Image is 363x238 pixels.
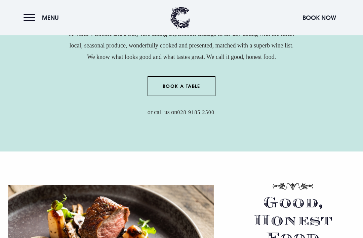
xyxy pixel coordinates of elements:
a: Book a Table [148,76,216,96]
button: Book Now [299,10,339,25]
a: 028 9185 2500 [177,109,214,116]
p: A warm welcome and a truly rare dining experience. Indulge in all-day dining with the finest loca... [67,28,296,63]
span: Menu [42,14,59,22]
button: Menu [24,10,62,25]
p: or call us on [67,106,296,118]
img: Clandeboye Lodge [170,7,190,29]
